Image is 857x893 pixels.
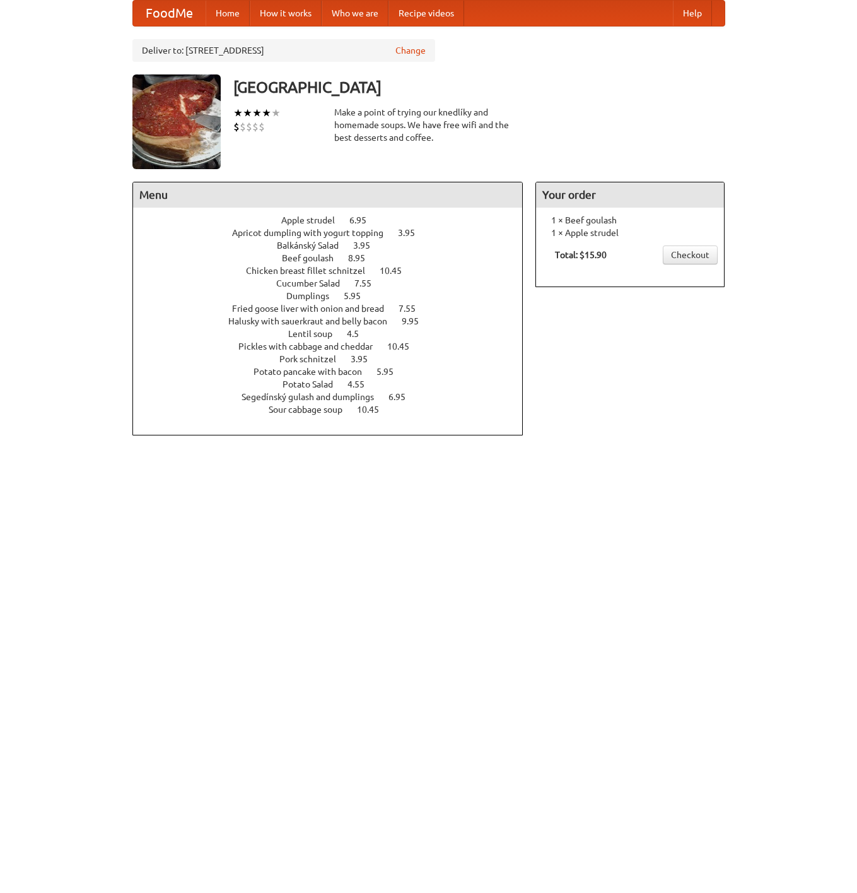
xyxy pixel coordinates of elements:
[402,316,431,326] span: 9.95
[279,354,349,364] span: Pork schnitzel
[282,253,388,263] a: Beef goulash 8.95
[262,106,271,120] li: ★
[347,379,377,389] span: 4.55
[252,120,259,134] li: $
[388,392,418,402] span: 6.95
[283,379,388,389] a: Potato Salad 4.55
[238,341,433,352] a: Pickles with cabbage and cheddar 10.45
[347,329,371,339] span: 4.5
[259,120,265,134] li: $
[269,405,402,415] a: Sour cabbage soup 10.45
[288,329,382,339] a: Lentil soup 4.5
[238,341,385,352] span: Pickles with cabbage and cheddar
[357,405,392,415] span: 10.45
[354,278,384,288] span: 7.55
[286,291,342,301] span: Dumplings
[246,120,252,134] li: $
[232,228,438,238] a: Apricot dumpling with yogurt topping 3.95
[281,215,347,225] span: Apple strudel
[286,291,384,301] a: Dumplings 5.95
[132,39,435,62] div: Deliver to: [STREET_ADDRESS]
[269,405,355,415] span: Sour cabbage soup
[398,228,428,238] span: 3.95
[663,245,718,264] a: Checkout
[271,106,281,120] li: ★
[206,1,250,26] a: Home
[228,316,442,326] a: Halusky with sauerkraut and belly bacon 9.95
[242,392,429,402] a: Segedínský gulash and dumplings 6.95
[254,367,417,377] a: Potato pancake with bacon 5.95
[246,266,378,276] span: Chicken breast fillet schnitzel
[240,120,246,134] li: $
[233,106,243,120] li: ★
[242,392,387,402] span: Segedínský gulash and dumplings
[282,253,346,263] span: Beef goulash
[380,266,414,276] span: 10.45
[349,215,379,225] span: 6.95
[376,367,406,377] span: 5.95
[246,266,425,276] a: Chicken breast fillet schnitzel 10.45
[348,253,378,263] span: 8.95
[250,1,322,26] a: How it works
[281,215,390,225] a: Apple strudel 6.95
[351,354,380,364] span: 3.95
[353,240,383,251] span: 3.95
[132,74,221,169] img: angular.jpg
[233,120,240,134] li: $
[334,106,523,144] div: Make a point of trying our knedlíky and homemade soups. We have free wifi and the best desserts a...
[536,182,724,208] h4: Your order
[395,44,426,57] a: Change
[232,304,397,314] span: Fried goose liver with onion and bread
[283,379,346,389] span: Potato Salad
[228,316,400,326] span: Halusky with sauerkraut and belly bacon
[232,228,396,238] span: Apricot dumpling with yogurt topping
[344,291,373,301] span: 5.95
[276,278,353,288] span: Cucumber Salad
[276,278,395,288] a: Cucumber Salad 7.55
[288,329,345,339] span: Lentil soup
[133,1,206,26] a: FoodMe
[322,1,388,26] a: Who we are
[542,214,718,227] li: 1 × Beef goulash
[555,250,607,260] b: Total: $15.90
[542,227,718,239] li: 1 × Apple strudel
[243,106,252,120] li: ★
[277,240,394,251] a: Balkánský Salad 3.95
[277,240,351,251] span: Balkánský Salad
[388,1,464,26] a: Recipe videos
[673,1,712,26] a: Help
[252,106,262,120] li: ★
[279,354,391,364] a: Pork schnitzel 3.95
[232,304,439,314] a: Fried goose liver with onion and bread 7.55
[399,304,428,314] span: 7.55
[233,74,725,100] h3: [GEOGRAPHIC_DATA]
[387,341,422,352] span: 10.45
[254,367,375,377] span: Potato pancake with bacon
[133,182,523,208] h4: Menu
